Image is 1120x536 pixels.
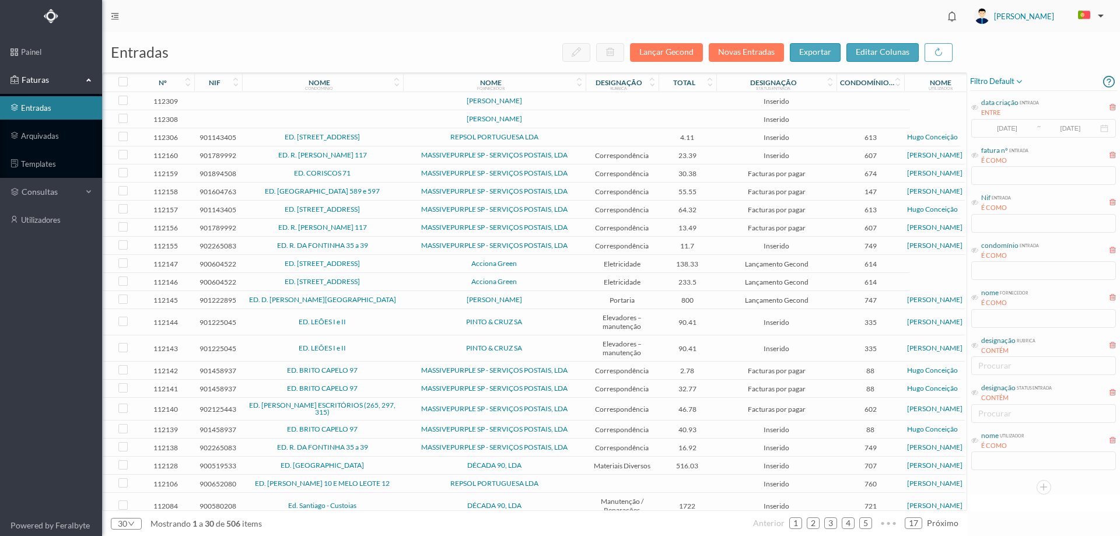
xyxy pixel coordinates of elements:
span: 112139 [140,425,191,434]
span: anterior [753,518,785,528]
div: fornecedor [999,288,1028,296]
span: 88 [839,366,901,375]
span: items [242,519,262,528]
a: MASSIVEPURPLE SP - SERVIÇOS POSTAIS, LDA [421,425,568,433]
a: MASSIVEPURPLE SP - SERVIÇOS POSTAIS, LDA [421,443,568,451]
span: a [199,519,203,528]
span: 112084 [140,502,191,510]
div: fatura nº [981,145,1008,156]
li: Página Anterior [753,514,785,533]
span: Novas Entradas [709,47,790,57]
span: Inserido [719,479,834,488]
span: 64.32 [661,205,714,214]
span: 902265083 [197,443,239,452]
div: Nif [981,192,991,203]
span: 16.92 [661,443,714,452]
span: 614 [839,260,901,268]
span: Correspondência [589,425,656,434]
div: designação [596,78,642,87]
a: ED. [GEOGRAPHIC_DATA] [281,461,364,470]
span: Correspondência [589,187,656,196]
a: 17 [905,514,922,532]
span: ••• [877,514,900,521]
div: status entrada [1016,383,1052,391]
span: 800 [661,296,714,304]
span: Elevadores – manutenção [589,339,656,357]
button: PT [1069,6,1108,25]
div: CONTÉM [981,393,1052,403]
div: 30 [118,515,127,533]
a: [PERSON_NAME] [467,295,522,304]
span: 30 [203,519,216,528]
a: Hugo Conceição [907,425,958,433]
a: [PERSON_NAME] [907,479,963,488]
div: É COMO [981,298,1028,308]
span: 901222895 [197,296,239,304]
a: [PERSON_NAME] [907,344,963,352]
span: 23.39 [661,151,714,160]
span: 749 [839,443,901,452]
div: nº [159,78,167,87]
span: próximo [927,518,958,528]
span: 902125443 [197,405,239,414]
a: [PERSON_NAME] [907,169,963,177]
a: [PERSON_NAME] [907,443,963,451]
a: 3 [825,514,836,532]
span: 112145 [140,296,191,304]
a: ED. [PERSON_NAME] ESCRITÓRIOS (265, 297, 315) [249,401,395,416]
span: 335 [839,318,901,327]
span: Correspondência [589,241,656,250]
span: de [216,519,225,528]
span: 900580208 [197,502,239,510]
a: MASSIVEPURPLE SP - SERVIÇOS POSTAIS, LDA [421,150,568,159]
div: condomínio [305,86,333,90]
a: REPSOL PORTUGUESA LDA [450,132,538,141]
span: Correspondência [589,366,656,375]
a: Ed. Santiago - Custoias [288,501,356,510]
span: 607 [839,151,901,160]
span: Lançamento Gecond [719,260,834,268]
li: Avançar 5 Páginas [877,514,900,533]
a: ED. [STREET_ADDRESS] [285,259,360,268]
span: 613 [839,133,901,142]
span: 112309 [140,97,191,106]
a: MASSIVEPURPLE SP - SERVIÇOS POSTAIS, LDA [421,187,568,195]
span: 707 [839,461,901,470]
span: Inserido [719,461,834,470]
span: 901604763 [197,187,239,196]
a: [PERSON_NAME] [907,501,963,510]
li: Página Seguinte [927,514,958,533]
span: Inserido [719,151,834,160]
a: MASSIVEPURPLE SP - SERVIÇOS POSTAIS, LDA [421,384,568,393]
span: Inserido [719,97,834,106]
a: [PERSON_NAME] [907,241,963,250]
a: MASSIVEPURPLE SP - SERVIÇOS POSTAIS, LDA [421,169,568,177]
div: status entrada [756,86,790,90]
a: [PERSON_NAME] [907,223,963,232]
div: É COMO [981,203,1011,213]
span: 2.78 [661,366,714,375]
span: 112156 [140,223,191,232]
span: 90.41 [661,318,714,327]
span: Lançamento Gecond [719,278,834,286]
a: Acciona Green [471,277,517,286]
span: 900604522 [197,260,239,268]
span: Inserido [719,502,834,510]
div: utilizador [999,430,1024,439]
span: 516.03 [661,461,714,470]
span: Correspondência [589,205,656,214]
span: filtro default [970,75,1024,89]
span: Correspondência [589,405,656,414]
span: 901894508 [197,169,239,178]
span: mostrando [150,519,191,528]
a: MASSIVEPURPLE SP - SERVIÇOS POSTAIS, LDA [421,241,568,250]
i: icon: question-circle-o [1103,72,1115,90]
a: ED. [STREET_ADDRESS] [285,132,360,141]
div: designação [750,78,797,87]
a: ED. R. DA FONTINHA 35 a 39 [277,241,368,250]
div: nome [930,78,951,87]
button: Lançar Gecond [630,43,703,62]
span: Inserido [719,133,834,142]
span: Lançamento Gecond [719,296,834,304]
span: 747 [839,296,901,304]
